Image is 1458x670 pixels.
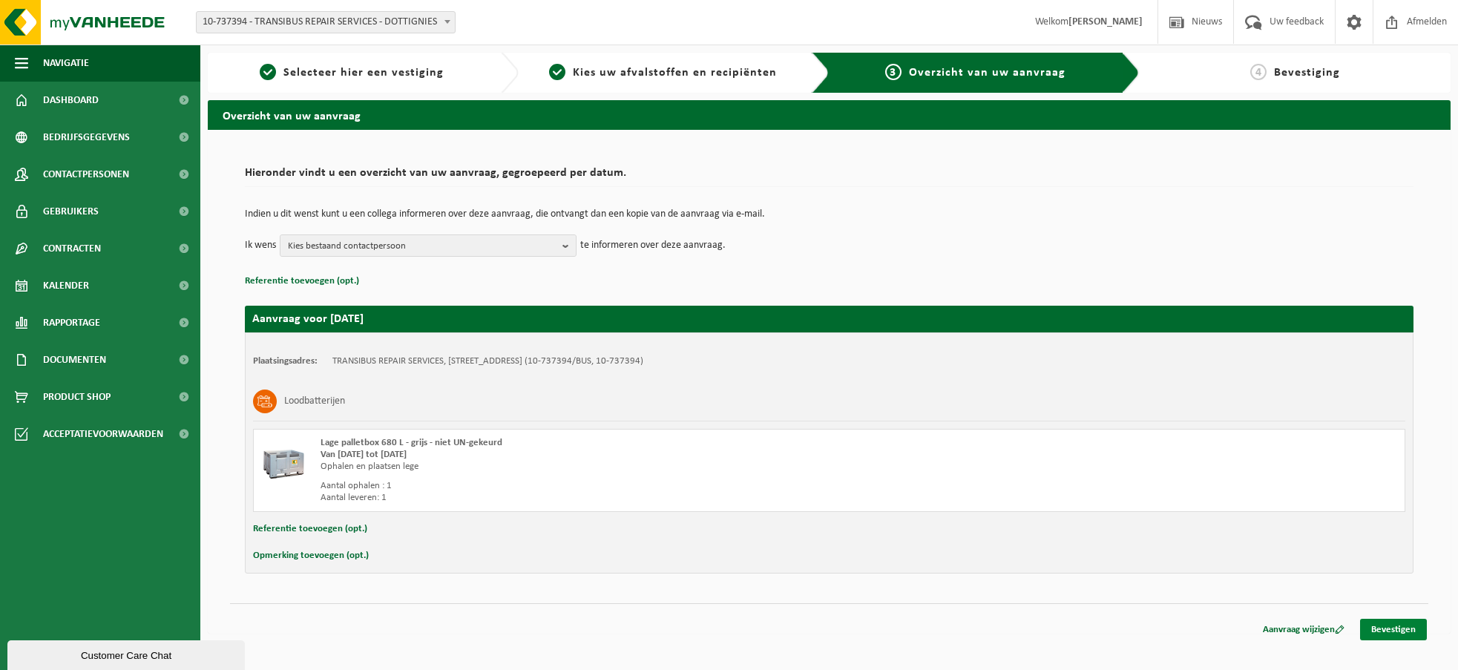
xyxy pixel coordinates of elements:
span: Contactpersonen [43,156,129,193]
button: Opmerking toevoegen (opt.) [253,546,369,565]
span: Lage palletbox 680 L - grijs - niet UN-gekeurd [321,438,502,447]
span: Kies bestaand contactpersoon [288,235,556,257]
button: Referentie toevoegen (opt.) [253,519,367,539]
h2: Overzicht van uw aanvraag [208,100,1451,129]
a: 1Selecteer hier een vestiging [215,64,489,82]
span: Bevestiging [1274,67,1340,79]
div: Aantal ophalen : 1 [321,480,889,492]
p: Indien u dit wenst kunt u een collega informeren over deze aanvraag, die ontvangt dan een kopie v... [245,209,1413,220]
span: 10-737394 - TRANSIBUS REPAIR SERVICES - DOTTIGNIES [197,12,455,33]
div: Aantal leveren: 1 [321,492,889,504]
span: 1 [260,64,276,80]
a: Bevestigen [1360,619,1427,640]
span: Overzicht van uw aanvraag [909,67,1065,79]
td: TRANSIBUS REPAIR SERVICES, [STREET_ADDRESS] (10-737394/BUS, 10-737394) [332,355,643,367]
img: PB-LB-0680-HPE-GY-01.png [261,437,306,482]
strong: [PERSON_NAME] [1068,16,1143,27]
button: Kies bestaand contactpersoon [280,234,577,257]
span: 4 [1250,64,1267,80]
strong: Plaatsingsadres: [253,356,318,366]
span: Rapportage [43,304,100,341]
h2: Hieronder vindt u een overzicht van uw aanvraag, gegroepeerd per datum. [245,167,1413,187]
span: Acceptatievoorwaarden [43,416,163,453]
span: Documenten [43,341,106,378]
span: Dashboard [43,82,99,119]
a: 2Kies uw afvalstoffen en recipiënten [526,64,800,82]
a: Aanvraag wijzigen [1252,619,1356,640]
div: Ophalen en plaatsen lege [321,461,889,473]
iframe: chat widget [7,637,248,670]
span: Kalender [43,267,89,304]
span: Selecteer hier een vestiging [283,67,444,79]
span: Kies uw afvalstoffen en recipiënten [573,67,777,79]
span: 10-737394 - TRANSIBUS REPAIR SERVICES - DOTTIGNIES [196,11,456,33]
strong: Van [DATE] tot [DATE] [321,450,407,459]
p: te informeren over deze aanvraag. [580,234,726,257]
span: Bedrijfsgegevens [43,119,130,156]
p: Ik wens [245,234,276,257]
span: Navigatie [43,45,89,82]
button: Referentie toevoegen (opt.) [245,272,359,291]
span: Gebruikers [43,193,99,230]
span: Product Shop [43,378,111,416]
strong: Aanvraag voor [DATE] [252,313,364,325]
span: Contracten [43,230,101,267]
h3: Loodbatterijen [284,390,345,413]
span: 3 [885,64,902,80]
span: 2 [549,64,565,80]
